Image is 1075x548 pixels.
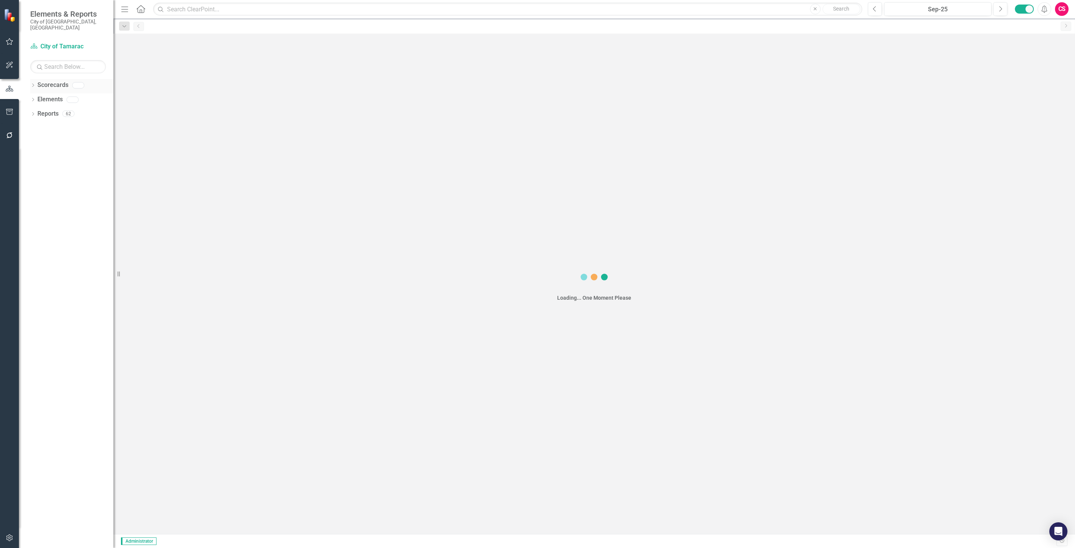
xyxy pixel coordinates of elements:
[1049,522,1067,540] div: Open Intercom Messenger
[4,8,17,22] img: ClearPoint Strategy
[1055,2,1069,16] button: CS
[557,294,631,302] div: Loading... One Moment Please
[37,110,59,118] a: Reports
[153,3,862,16] input: Search ClearPoint...
[30,19,106,31] small: City of [GEOGRAPHIC_DATA], [GEOGRAPHIC_DATA]
[121,537,156,545] span: Administrator
[37,81,68,90] a: Scorecards
[823,4,860,14] button: Search
[37,95,63,104] a: Elements
[30,42,106,51] a: City of Tamarac
[30,9,106,19] span: Elements & Reports
[62,111,74,117] div: 62
[884,2,991,16] button: Sep-25
[833,6,849,12] span: Search
[887,5,989,14] div: Sep-25
[30,60,106,73] input: Search Below...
